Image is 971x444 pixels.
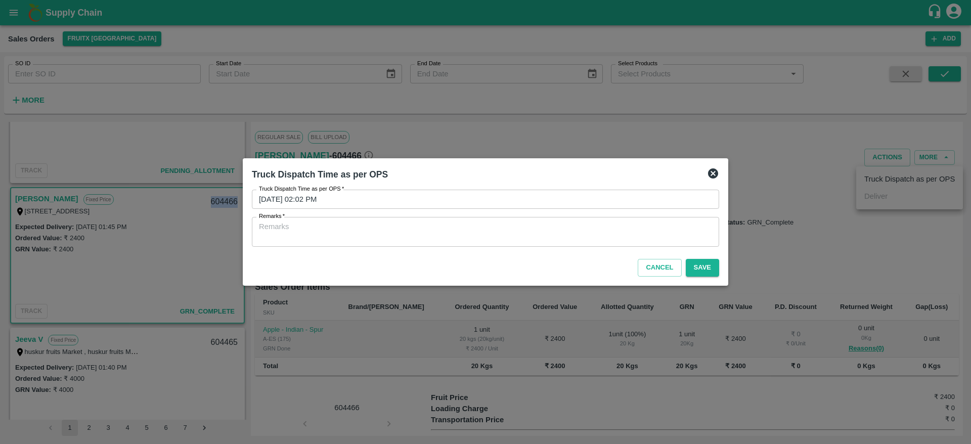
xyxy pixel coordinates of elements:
label: Truck Dispatch Time as per OPS [259,185,344,193]
button: Save [686,259,719,277]
input: Choose date, selected date is Sep 10, 2025 [252,190,712,209]
label: Remarks [259,212,285,220]
b: Truck Dispatch Time as per OPS [252,169,388,180]
button: Cancel [638,259,681,277]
